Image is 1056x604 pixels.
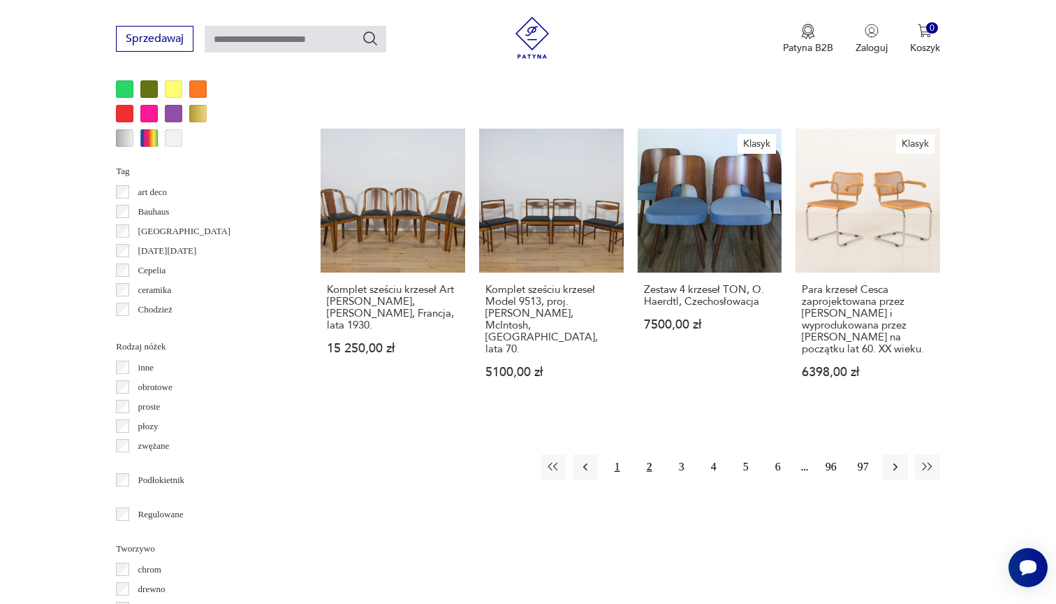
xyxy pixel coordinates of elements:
[138,473,184,488] p: Podłokietnik
[362,30,379,47] button: Szukaj
[783,24,833,55] a: Ikona medaluPatyna B2B
[138,302,173,317] p: Chodzież
[1009,548,1048,587] iframe: Smartsupp widget button
[116,164,287,179] p: Tag
[138,507,184,522] p: Regulowane
[644,284,776,308] h3: Zestaw 4 krzeseł TON, O. Haerdtl, Czechosłowacja
[116,339,287,354] p: Rodzaj nóżek
[638,129,782,406] a: KlasykZestaw 4 krzeseł TON, O. Haerdtl, CzechosłowacjaZestaw 4 krzeseł TON, O. Haerdtl, Czechosło...
[637,454,662,480] button: 2
[327,284,459,331] h3: Komplet sześciu krzeseł Art [PERSON_NAME], [PERSON_NAME], Francja, lata 1930.
[856,24,888,55] button: Zaloguj
[479,129,624,406] a: Komplet sześciu krzeseł Model 9513, proj. T. Robertson, McIntosh, Wielka Brytania, lata 70.Komple...
[669,454,694,480] button: 3
[138,263,166,278] p: Cepelia
[138,224,231,239] p: [GEOGRAPHIC_DATA]
[511,17,553,59] img: Patyna - sklep z meblami i dekoracjami vintage
[138,380,173,395] p: obrotowe
[138,185,168,200] p: art deco
[851,454,876,480] button: 97
[819,454,844,480] button: 96
[116,541,287,556] p: Tworzywo
[116,35,193,45] a: Sprzedawaj
[605,454,630,480] button: 1
[910,24,940,55] button: 0Koszyk
[116,26,193,52] button: Sprzedawaj
[138,322,172,337] p: Ćmielów
[485,366,617,378] p: 5100,00 zł
[485,284,617,355] h3: Komplet sześciu krzeseł Model 9513, proj. [PERSON_NAME], McIntosh, [GEOGRAPHIC_DATA], lata 70.
[138,438,170,454] p: zwężane
[644,319,776,331] p: 7500,00 zł
[138,204,170,220] p: Bauhaus
[138,399,161,415] p: proste
[783,41,833,55] p: Patyna B2B
[327,343,459,354] p: 15 250,00 zł
[138,419,159,434] p: płozy
[733,454,758,480] button: 5
[802,366,934,378] p: 6398,00 zł
[795,129,940,406] a: KlasykPara krzeseł Cesca zaprojektowana przez Marcela Breuera i wyprodukowana przez Gavinę na poc...
[926,22,938,34] div: 0
[865,24,879,38] img: Ikonka użytkownika
[138,360,154,375] p: inne
[138,243,197,259] p: [DATE][DATE]
[856,41,888,55] p: Zaloguj
[910,41,940,55] p: Koszyk
[701,454,726,480] button: 4
[918,24,932,38] img: Ikona koszyka
[321,129,465,406] a: Komplet sześciu krzeseł Art Deco Gondola, Rene Melin, Francja, lata 1930.Komplet sześciu krzeseł ...
[802,284,934,355] h3: Para krzeseł Cesca zaprojektowana przez [PERSON_NAME] i wyprodukowana przez [PERSON_NAME] na pocz...
[783,24,833,55] button: Patyna B2B
[138,282,172,298] p: ceramika
[765,454,791,480] button: 6
[138,562,161,577] p: chrom
[138,582,166,597] p: drewno
[801,24,815,39] img: Ikona medalu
